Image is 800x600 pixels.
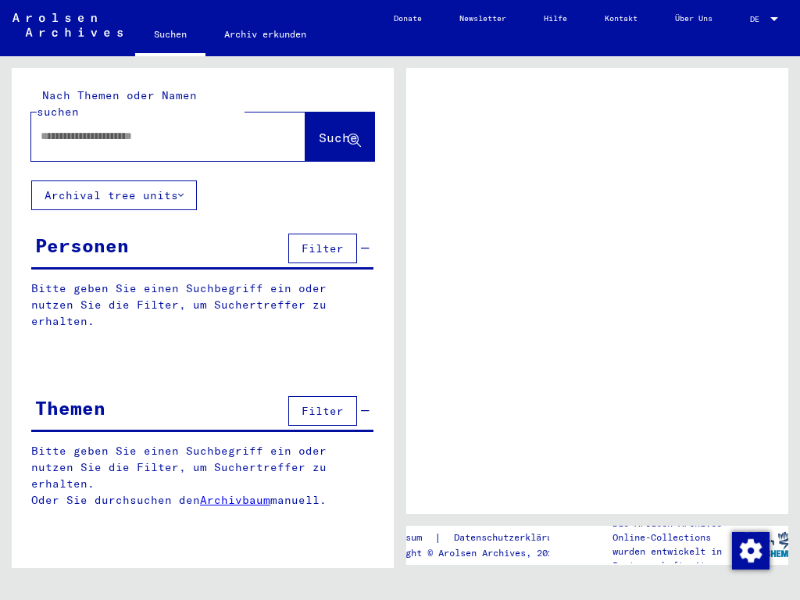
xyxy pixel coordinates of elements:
[35,394,105,422] div: Themen
[37,88,197,119] mat-label: Nach Themen oder Namen suchen
[31,443,374,509] p: Bitte geben Sie einen Suchbegriff ein oder nutzen Sie die Filter, um Suchertreffer zu erhalten. O...
[12,13,123,37] img: Arolsen_neg.svg
[135,16,205,56] a: Suchen
[612,516,741,545] p: Die Arolsen Archives Online-Collections
[302,241,344,255] span: Filter
[302,404,344,418] span: Filter
[732,532,770,570] img: Zustimmung ändern
[319,130,358,145] span: Suche
[373,530,582,546] div: |
[31,180,197,210] button: Archival tree units
[200,493,270,507] a: Archivbaum
[441,530,582,546] a: Datenschutzerklärung
[373,546,582,560] p: Copyright © Arolsen Archives, 2021
[205,16,325,53] a: Archiv erkunden
[288,234,357,263] button: Filter
[612,545,741,573] p: wurden entwickelt in Partnerschaft mit
[35,231,129,259] div: Personen
[305,112,374,161] button: Suche
[31,280,373,330] p: Bitte geben Sie einen Suchbegriff ein oder nutzen Sie die Filter, um Suchertreffer zu erhalten.
[288,396,357,426] button: Filter
[750,15,767,23] span: DE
